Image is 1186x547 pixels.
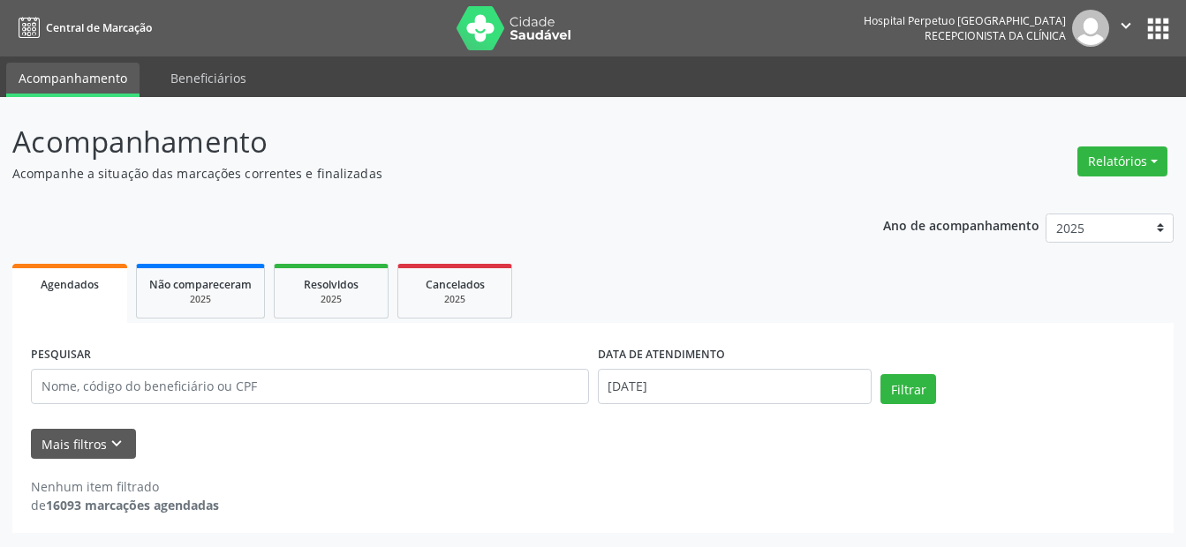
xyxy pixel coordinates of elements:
[304,277,359,292] span: Resolvidos
[880,374,936,404] button: Filtrar
[287,293,375,306] div: 2025
[864,13,1066,28] div: Hospital Perpetuo [GEOGRAPHIC_DATA]
[1143,13,1174,44] button: apps
[41,277,99,292] span: Agendados
[6,63,140,97] a: Acompanhamento
[883,214,1039,236] p: Ano de acompanhamento
[107,434,126,453] i: keyboard_arrow_down
[1077,146,1167,176] button: Relatórios
[1116,16,1136,35] i: 
[31,496,219,514] div: de
[31,477,219,496] div: Nenhum item filtrado
[411,293,499,306] div: 2025
[12,13,152,42] a: Central de Marcação
[12,120,826,164] p: Acompanhamento
[31,369,589,404] input: Nome, código do beneficiário ou CPF
[1109,10,1143,47] button: 
[426,277,485,292] span: Cancelados
[158,63,259,94] a: Beneficiários
[12,164,826,183] p: Acompanhe a situação das marcações correntes e finalizadas
[149,277,252,292] span: Não compareceram
[46,497,219,513] strong: 16093 marcações agendadas
[598,369,873,404] input: Selecione um intervalo
[31,341,91,369] label: PESQUISAR
[925,28,1066,43] span: Recepcionista da clínica
[31,429,136,460] button: Mais filtroskeyboard_arrow_down
[1072,10,1109,47] img: img
[46,20,152,35] span: Central de Marcação
[149,293,252,306] div: 2025
[598,341,725,369] label: DATA DE ATENDIMENTO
